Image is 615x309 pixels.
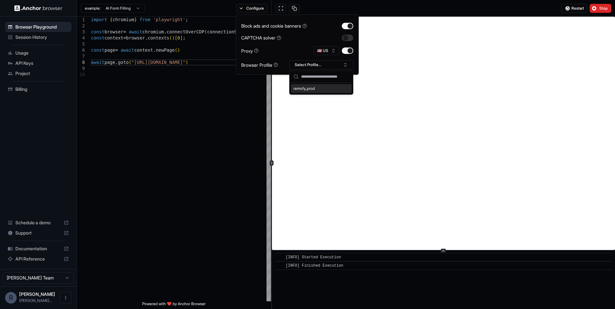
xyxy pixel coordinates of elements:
span: ) [172,35,175,40]
div: Proxy [241,47,258,54]
div: Billing [5,84,71,94]
span: [ [175,35,177,40]
span: Session History [15,34,69,40]
span: API Keys [15,60,69,66]
span: context [134,47,153,53]
div: 4 [77,35,85,41]
span: . [145,35,148,40]
div: Browser Playground [5,22,71,32]
button: Open in full screen [275,4,286,13]
span: API Reference [15,256,61,262]
button: Restart [561,4,587,13]
span: { [110,17,112,22]
span: 'playwright' [153,17,185,22]
span: chromium [112,17,134,22]
div: 6 [77,47,85,53]
div: Browser Profile [241,62,278,68]
span: Powered with ❤️ by Anchor Browser [142,301,206,309]
span: . [164,29,167,34]
span: [INFO] Finished Execution [286,263,343,268]
div: R [5,292,17,304]
span: const [91,47,104,53]
div: Documentation [5,244,71,254]
button: Stop [590,4,611,13]
span: ( [169,35,172,40]
div: 7 [77,53,85,59]
button: 🇺🇸 US [314,46,339,55]
span: rickson.lima@remofy.io [19,298,52,303]
span: ( [175,47,177,53]
div: 8 [77,59,85,65]
span: ​ [278,262,281,269]
span: = [115,47,118,53]
span: ( [204,29,207,34]
div: 2 [77,23,85,29]
div: remofy_prod [291,84,352,93]
span: Billing [15,86,69,92]
button: Configure [236,4,267,13]
span: contexts [148,35,169,40]
span: Support [15,230,61,236]
span: browser [126,35,145,40]
span: Rickson Lima [19,291,55,297]
span: ​ [278,254,281,261]
div: Block ads and cookie banners [241,22,307,29]
span: Browser Playground [15,24,69,30]
span: . [153,47,156,53]
div: 3 [77,29,85,35]
span: newPage [156,47,175,53]
div: Schedule a demo [5,218,71,228]
span: page [104,60,115,65]
span: ; [183,35,185,40]
span: browser [104,29,123,34]
div: 1 [77,17,85,23]
span: Restart [571,6,584,11]
div: 5 [77,41,85,47]
span: Schedule a demo [15,219,61,226]
span: await [121,47,134,53]
div: API Reference [5,254,71,264]
span: example: [85,6,101,11]
div: API Keys [5,58,71,68]
span: from [140,17,151,22]
span: ) [177,47,180,53]
span: const [91,35,104,40]
span: context [104,35,123,40]
span: ; [185,17,188,22]
span: . [115,60,118,65]
span: page [104,47,115,53]
div: 9 [77,65,85,72]
span: import [91,17,107,22]
button: Open menu [60,292,71,304]
span: Usage [15,50,69,56]
button: Select Profile... [289,60,353,69]
div: Usage [5,48,71,58]
div: Support [5,228,71,238]
div: Project [5,68,71,79]
span: await [129,29,142,34]
img: Anchor Logo [14,5,62,11]
div: Session History [5,32,71,42]
span: Stop [599,6,608,11]
span: connectOverCDP [167,29,204,34]
div: Suggestions [290,83,353,94]
span: [INFO] Started Execution [286,255,341,260]
span: "[URL][DOMAIN_NAME]" [131,60,185,65]
div: 10 [77,72,85,78]
span: connectionString [207,29,250,34]
span: Project [15,70,69,77]
span: ] [180,35,183,40]
span: } [134,17,137,22]
span: = [123,35,126,40]
span: = [123,29,126,34]
span: goto [118,60,129,65]
span: ) [185,60,188,65]
span: const [91,29,104,34]
span: Documentation [15,245,61,252]
div: CAPTCHA solver [241,34,281,41]
span: chromium [142,29,164,34]
button: Copy session ID [289,4,300,13]
span: await [91,60,104,65]
span: ( [129,60,131,65]
span: 0 [177,35,180,40]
